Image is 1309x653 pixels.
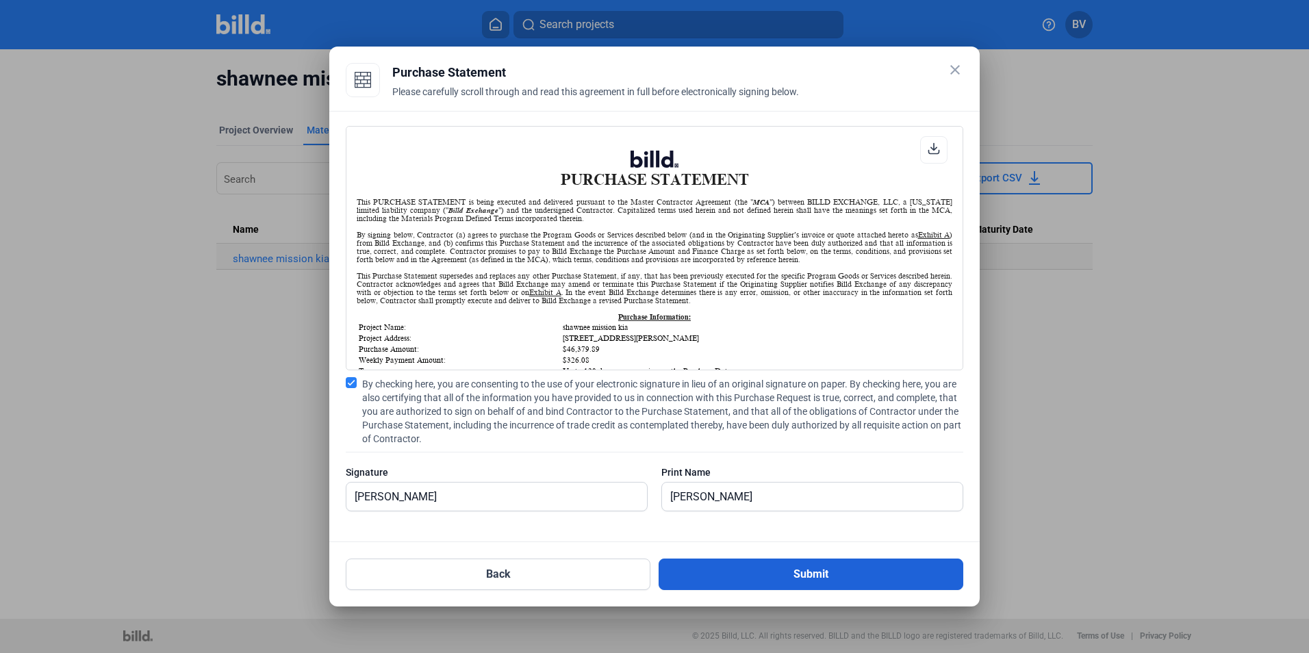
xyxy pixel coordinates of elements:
[562,333,951,343] td: [STREET_ADDRESS][PERSON_NAME]
[662,483,948,511] input: Print Name
[562,322,951,332] td: shawnee mission kia
[358,366,561,376] td: Term:
[392,63,963,82] div: Purchase Statement
[529,288,561,296] u: Exhibit A
[358,355,561,365] td: Weekly Payment Amount:
[357,272,952,305] div: This Purchase Statement supersedes and replaces any other Purchase Statement, if any, that has be...
[562,355,951,365] td: $326.08
[392,85,963,115] div: Please carefully scroll through and read this agreement in full before electronically signing below.
[357,151,952,188] h1: PURCHASE STATEMENT
[358,333,561,343] td: Project Address:
[618,313,691,321] u: Purchase Information:
[918,231,950,239] u: Exhibit A
[357,198,952,222] div: This PURCHASE STATEMENT is being executed and delivered pursuant to the Master Contractor Agreeme...
[346,483,647,511] input: Signature
[358,322,561,332] td: Project Name:
[346,559,650,590] button: Back
[562,366,951,376] td: Up to 120 days, commencing on the Purchase Date
[562,344,951,354] td: $46,379.89
[947,62,963,78] mat-icon: close
[659,559,963,590] button: Submit
[661,465,963,479] div: Print Name
[753,198,770,206] i: MCA
[357,231,952,264] div: By signing below, Contractor (a) agrees to purchase the Program Goods or Services described below...
[358,344,561,354] td: Purchase Amount:
[346,465,648,479] div: Signature
[448,206,498,214] i: Billd Exchange
[362,377,963,446] span: By checking here, you are consenting to the use of your electronic signature in lieu of an origin...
